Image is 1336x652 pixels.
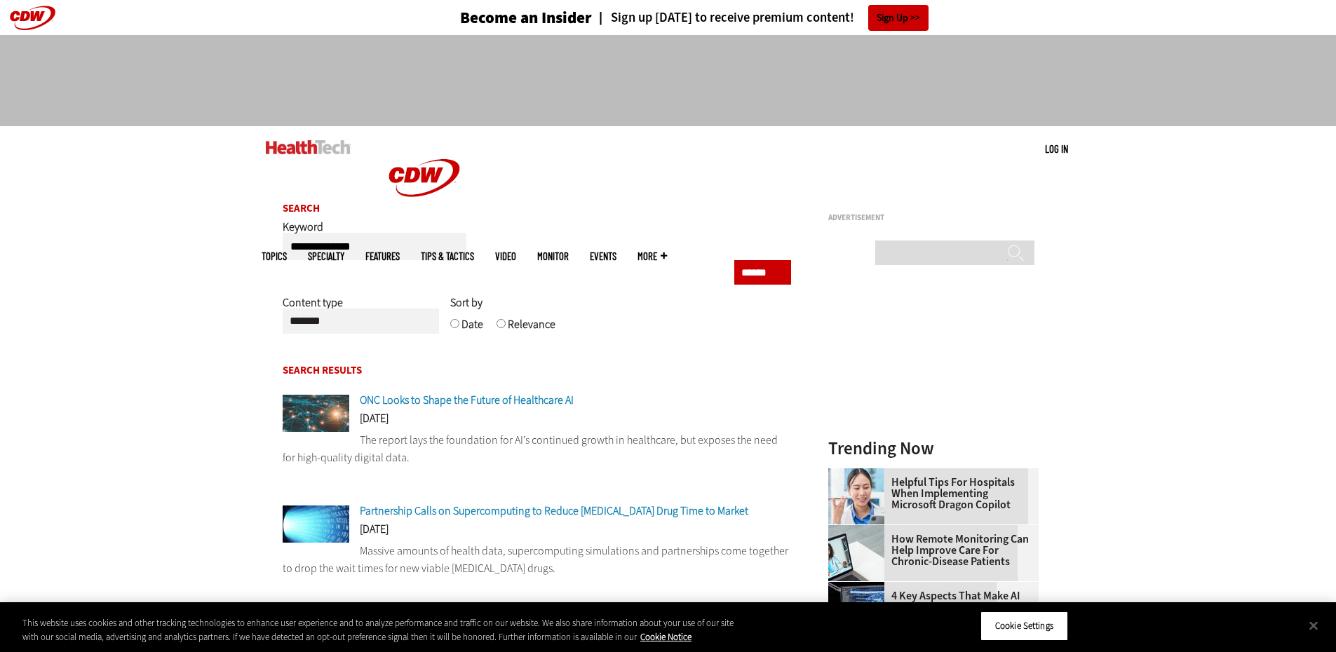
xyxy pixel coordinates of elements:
[372,219,477,233] a: CDW
[413,49,924,112] iframe: advertisement
[828,590,1030,624] a: 4 Key Aspects That Make AI PCs Attractive to Healthcare Workers
[360,503,748,518] a: Partnership Calls on Supercomputing to Reduce [MEDICAL_DATA] Drug Time to Market
[360,393,574,407] a: ONC Looks to Shape the Future of Healthcare AI
[460,10,592,26] h3: Become an Insider
[828,582,891,593] a: Desktop monitor with brain AI concept
[592,11,854,25] a: Sign up [DATE] to receive premium content!
[283,365,792,376] h2: Search Results
[508,317,555,342] label: Relevance
[461,317,483,342] label: Date
[640,631,691,643] a: More information about your privacy
[590,251,616,262] a: Events
[1045,142,1068,156] div: User menu
[283,524,792,542] div: [DATE]
[828,525,884,581] img: Patient speaking with doctor
[421,251,474,262] a: Tips & Tactics
[262,251,287,262] span: Topics
[283,431,792,467] p: The report lays the foundation for AI’s continued growth in healthcare, but exposes the need for ...
[828,582,884,638] img: Desktop monitor with brain AI concept
[537,251,569,262] a: MonITor
[828,534,1030,567] a: How Remote Monitoring Can Help Improve Care for Chronic-Disease Patients
[1298,610,1329,641] button: Close
[828,468,891,480] a: Doctor using phone to dictate to tablet
[283,295,343,320] label: Content type
[266,140,351,154] img: Home
[1045,142,1068,155] a: Log in
[980,611,1068,641] button: Cookie Settings
[308,251,344,262] span: Specialty
[372,126,477,230] img: Home
[22,616,735,644] div: This website uses cookies and other tracking technologies to enhance user experience and to analy...
[407,10,592,26] a: Become an Insider
[283,413,792,431] div: [DATE]
[283,542,792,578] p: Massive amounts of health data, supercomputing simulations and partnerships come together to drop...
[828,477,1030,510] a: Helpful Tips for Hospitals When Implementing Microsoft Dragon Copilot
[828,468,884,524] img: Doctor using phone to dictate to tablet
[828,440,1039,457] h3: Trending Now
[495,251,516,262] a: Video
[450,295,483,310] span: Sort by
[828,525,891,536] a: Patient speaking with doctor
[868,5,929,31] a: Sign Up
[365,251,400,262] a: Features
[637,251,667,262] span: More
[828,227,1039,402] iframe: advertisement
